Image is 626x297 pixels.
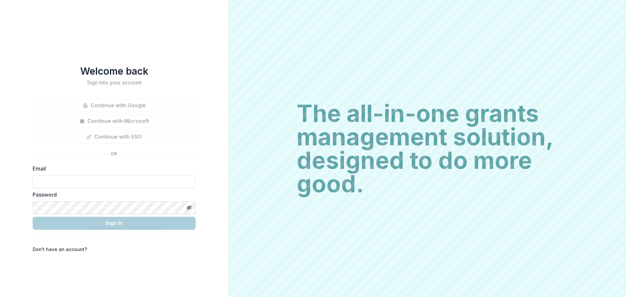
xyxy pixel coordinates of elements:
[33,130,196,143] button: Continue with SSO
[33,99,196,112] button: Continue with Google
[33,65,196,77] h1: Welcome back
[33,217,196,230] button: Sign In
[33,115,196,128] button: Continue with Microsoft
[184,202,194,213] button: Toggle password visibility
[33,80,196,86] h2: Sign into your account
[33,165,192,172] label: Email
[33,191,192,199] label: Password
[33,246,87,253] p: Don't have an account?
